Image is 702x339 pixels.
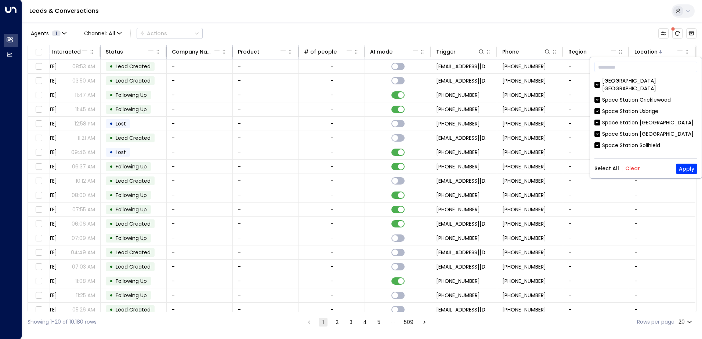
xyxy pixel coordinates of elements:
td: - [233,274,299,288]
span: All [109,30,115,36]
td: - [167,245,233,259]
a: Leads & Conversations [29,7,99,15]
div: Space Station Uxbrige [594,107,697,115]
p: 03:50 AM [72,77,95,84]
span: Following Up [116,163,147,170]
div: Company Name [172,47,213,56]
div: Space Station [GEOGRAPHIC_DATA] [602,130,694,138]
span: Following Up [116,277,147,285]
span: parsonsrichard2@gmail.com [436,263,492,270]
div: # of people [304,47,337,56]
span: Toggle select row [34,62,43,71]
div: … [388,318,397,327]
p: 09:46 AM [71,149,95,156]
span: Following Up [116,106,147,113]
td: - [563,59,629,73]
td: - [233,88,299,102]
td: - [233,303,299,317]
td: - [563,88,629,102]
div: Space Station Solihield [602,142,660,149]
div: • [109,74,113,87]
td: - [563,231,629,245]
td: - [563,174,629,188]
div: Last Interacted [40,47,81,56]
nav: pagination navigation [304,317,429,327]
p: 06:37 AM [72,163,95,170]
p: 07:09 AM [72,234,95,242]
div: • [109,218,113,230]
span: Lead Created [116,177,151,185]
td: - [629,174,695,188]
td: - [563,74,629,88]
div: Space Station Cricklewood [594,96,697,104]
div: • [109,103,113,116]
span: Lead Created [116,134,151,142]
span: Toggle select row [34,262,43,271]
span: Lost [116,120,126,127]
td: - [233,231,299,245]
td: - [167,131,233,145]
div: Status [106,47,155,56]
button: Go to page 3 [347,318,355,327]
span: Toggle select row [34,176,43,186]
div: Space Station [GEOGRAPHIC_DATA] [602,153,694,161]
button: Go to page 4 [361,318,369,327]
span: 1 [52,30,61,36]
div: Space Station [GEOGRAPHIC_DATA] [602,119,694,127]
span: +447555546064 [436,192,480,199]
span: hafsajalisi@outlook.com [436,63,492,70]
td: - [233,188,299,202]
div: - [330,163,333,170]
td: - [167,188,233,202]
div: AI mode [370,47,419,56]
td: - [563,102,629,116]
div: - [330,106,333,113]
div: • [109,260,113,273]
p: 11:45 AM [75,106,95,113]
td: - [233,117,299,131]
button: Go to page 509 [402,318,415,327]
div: Space Station Uxbrige [602,107,658,115]
button: Go to page 2 [333,318,341,327]
span: +447801937601 [436,277,480,285]
td: - [167,303,233,317]
td: - [563,260,629,274]
span: Toggle select row [34,191,43,200]
p: 08:53 AM [72,63,95,70]
span: Lead Created [116,77,151,84]
span: +447944360106 [502,292,546,299]
td: - [233,174,299,188]
td: - [233,74,299,88]
td: - [233,145,299,159]
div: • [109,232,113,244]
div: • [109,132,113,144]
button: page 1 [319,318,328,327]
button: Channel:All [81,28,124,39]
button: Archived Leads [686,28,696,39]
button: Go to next page [420,318,429,327]
div: - [330,91,333,99]
div: Location [634,47,684,56]
td: - [563,188,629,202]
div: Actions [140,30,167,37]
button: Customize [658,28,669,39]
div: • [109,246,113,259]
span: +447880775065 [502,306,546,313]
div: - [330,149,333,156]
div: Trigger [436,47,485,56]
div: - [330,292,333,299]
td: - [233,288,299,302]
td: - [629,188,695,202]
span: +447468522629 [502,263,546,270]
span: Toggle select row [34,219,43,229]
button: Apply [676,164,697,174]
span: +447539998218 [502,91,546,99]
td: - [563,145,629,159]
div: # of people [304,47,353,56]
td: - [167,74,233,88]
span: +447494705898 [502,149,546,156]
td: - [167,145,233,159]
span: Agents [31,31,49,36]
button: Clear [625,165,640,171]
span: +447412456848 [436,163,480,170]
